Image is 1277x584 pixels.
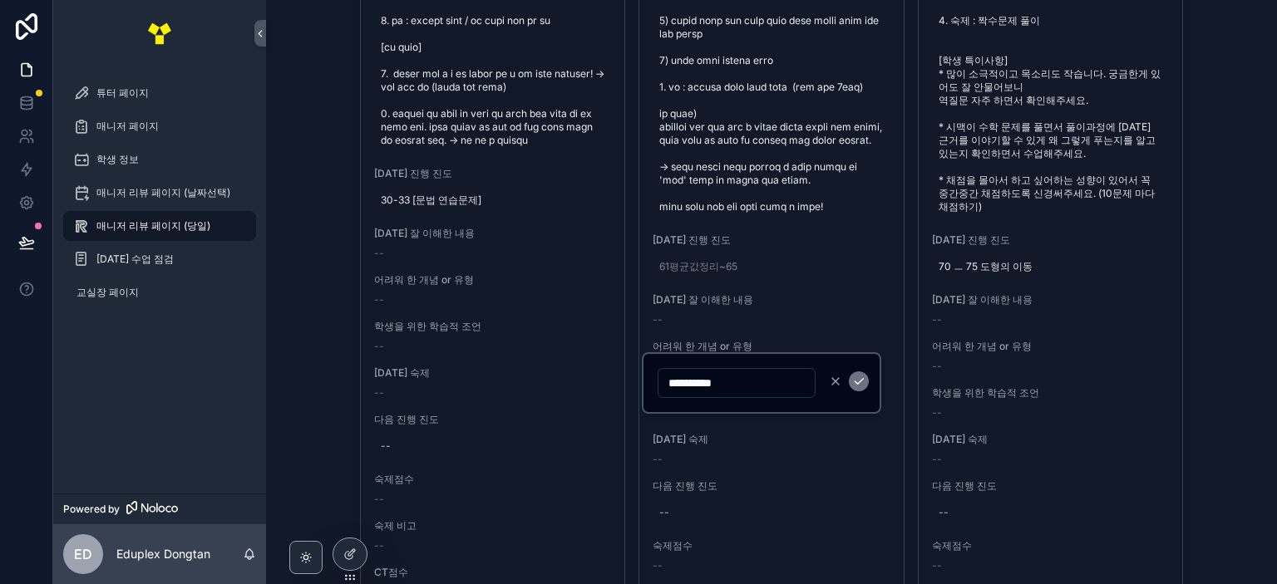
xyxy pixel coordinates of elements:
div: -- [659,506,669,519]
span: [DATE] 숙제 [932,433,1170,446]
span: 숙제점수 [932,539,1170,552]
a: Powered by [53,493,266,524]
span: 학생을 위한 학습적 조언 [374,320,612,333]
span: -- [374,493,384,506]
span: 30-33 [문법 연습문제] [381,194,605,207]
span: -- [374,386,384,400]
div: -- [381,439,391,453]
span: 학생 정보 [96,153,139,166]
div: scrollable content [53,66,266,329]
span: [DATE] 진행 진도 [653,233,890,247]
a: 매니저 페이지 [63,111,256,141]
span: -- [932,406,942,420]
span: -- [374,539,384,552]
span: 70 ㅡ 75 도형의 이동 [939,260,1163,273]
span: -- [374,247,384,260]
span: 숙제점수 [374,473,612,486]
a: [DATE] 수업 점검 [63,244,256,274]
span: 학생을 위한 학습적 조언 [932,386,1170,400]
a: 튜터 페이지 [63,78,256,108]
span: 숙제점수 [653,539,890,552]
span: 어려워 한 개념 or 유형 [932,340,1170,353]
a: 매니저 리뷰 페이지 (날짜선택) [63,178,256,208]
a: 학생 정보 [63,145,256,174]
span: 교실장 페이지 [76,286,139,299]
span: [DATE] 진행 진도 [374,167,612,180]
span: [DATE] 수업 점검 [96,253,174,266]
span: 다음 진행 진도 [932,479,1170,493]
span: -- [932,360,942,373]
span: -- [653,559,663,572]
span: 매니저 리뷰 페이지 (당일) [96,219,210,233]
span: -- [932,559,942,572]
span: -- [932,313,942,326]
span: 어려워 한 개념 or 유형 [374,273,612,287]
span: 어려워 한 개념 or 유형 [653,340,890,353]
img: App logo [146,20,173,47]
p: Eduplex Dongtan [116,546,210,562]
span: 61평균값정리~65 [659,260,884,273]
span: [DATE] 숙제 [653,433,890,446]
a: 매니저 리뷰 페이지 (당일) [63,211,256,241]
span: 숙제 비고 [374,519,612,532]
span: [DATE] 숙제 [374,366,612,380]
span: 다음 진행 진도 [653,479,890,493]
span: [DATE] 잘 이해한 내용 [932,293,1170,307]
span: -- [932,453,942,466]
span: [DATE] 잘 이해한 내용 [653,293,890,307]
span: [DATE] 진행 진도 [932,233,1170,247]
span: 매니저 페이지 [96,120,159,133]
div: -- [939,506,949,519]
span: 튜터 페이지 [96,86,149,100]
span: 다음 진행 진도 [374,413,612,426]
a: 교실장 페이지 [63,277,256,307]
span: CT점수 [374,566,612,579]
span: -- [374,340,384,353]
span: [DATE] 잘 이해한 내용 [374,227,612,240]
span: Powered by [63,503,120,516]
span: -- [374,293,384,307]
span: 매니저 리뷰 페이지 (날짜선택) [96,186,230,199]
span: -- [653,453,663,466]
span: -- [653,313,663,326]
span: ED [74,544,92,564]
